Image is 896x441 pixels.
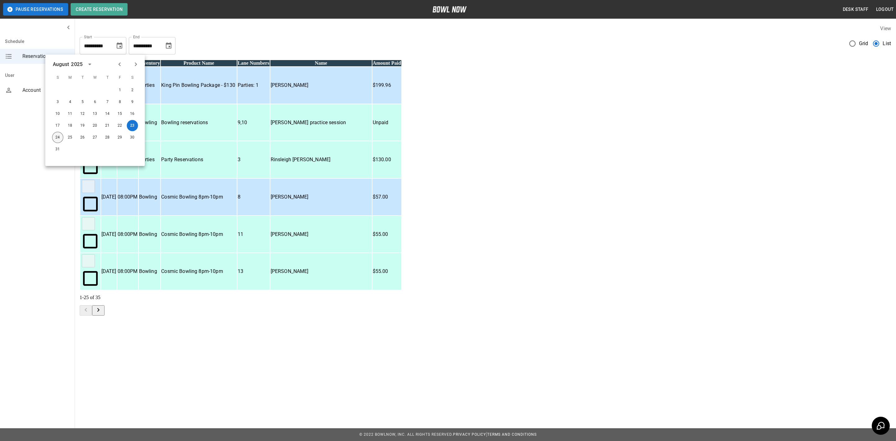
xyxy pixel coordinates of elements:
[80,295,891,300] p: 1-25 of 35
[131,59,141,70] button: Next month
[373,231,401,238] p: $55.00
[161,268,236,275] p: Cosmic Bowling 8pm-10pm
[113,40,126,52] button: Choose date, selected date is Aug 23, 2025
[114,72,126,84] span: F
[90,108,101,120] button: Aug 13, 2025
[859,40,868,47] span: Grid
[359,432,453,437] span: © 2022 BowlNow, Inc. All Rights Reserved.
[238,156,269,163] p: 3
[237,60,270,66] th: Lane Numbers
[52,144,63,155] button: Aug 31, 2025
[102,72,113,84] span: T
[373,156,401,163] p: $130.00
[139,82,160,89] p: Parties
[238,231,269,238] p: 11
[880,26,891,31] label: View
[127,132,138,143] button: Aug 30, 2025
[77,96,88,108] button: Aug 5, 2025
[53,61,69,68] div: August
[22,53,70,60] span: Reservations
[102,120,113,131] button: Aug 21, 2025
[139,231,160,238] p: Bowling
[840,4,871,15] button: Desk Staff
[238,193,269,201] p: 8
[65,72,76,84] span: M
[161,82,236,89] p: King Pin Bowling Package - $130
[77,108,88,120] button: Aug 12, 2025
[114,120,126,131] button: Aug 22, 2025
[65,132,76,143] button: Aug 25, 2025
[71,3,128,16] button: Create Reservation
[271,82,371,89] p: [PERSON_NAME]
[161,119,236,126] p: Bowling reservations
[162,40,175,52] button: Choose date, selected date is Sep 23, 2025
[77,132,88,143] button: Aug 26, 2025
[271,193,371,201] p: [PERSON_NAME]
[883,40,891,47] span: List
[52,96,63,108] button: Aug 3, 2025
[238,82,269,89] p: Parties: 1
[90,132,101,143] button: Aug 27, 2025
[102,96,113,108] button: Aug 7, 2025
[114,132,126,143] button: Aug 29, 2025
[373,193,401,201] p: $57.00
[373,268,401,275] p: $55.00
[65,108,76,120] button: Aug 11, 2025
[101,231,116,238] p: [DATE]
[102,132,113,143] button: Aug 28, 2025
[372,60,401,66] th: Amount Paid
[114,96,126,108] button: Aug 8, 2025
[22,87,70,94] span: Account
[90,72,101,84] span: W
[118,231,138,238] p: 08:00PM
[373,82,401,89] p: $199.96
[139,193,160,201] p: Bowling
[139,156,160,163] p: Parties
[487,432,537,437] a: Terms and Conditions
[271,268,371,275] p: [PERSON_NAME]
[77,120,88,131] button: Aug 19, 2025
[114,59,125,70] button: Previous month
[161,156,236,163] p: Party Reservations
[874,4,896,15] button: Logout
[373,119,401,126] p: Unpaid
[118,268,138,275] p: 08:00PM
[3,3,68,16] button: Pause Reservations
[453,432,486,437] a: Privacy Policy
[114,108,126,120] button: Aug 15, 2025
[102,108,113,120] button: Aug 14, 2025
[101,268,116,275] p: [DATE]
[77,72,88,84] span: T
[127,120,138,131] button: Aug 23, 2025
[139,119,160,126] p: Bowling
[101,193,116,201] p: [DATE]
[80,305,92,316] button: Go to previous page
[71,61,82,68] div: 2025
[118,193,138,201] p: 08:00PM
[139,60,161,66] th: Inventory
[65,120,76,131] button: Aug 18, 2025
[271,231,371,238] p: [PERSON_NAME]
[84,59,95,70] button: calendar view is open, switch to year view
[52,72,63,84] span: S
[238,119,269,126] p: 9,10
[127,108,138,120] button: Aug 16, 2025
[161,193,236,201] p: Cosmic Bowling 8pm-10pm
[271,156,371,163] p: Rinsleigh [PERSON_NAME]
[65,96,76,108] button: Aug 4, 2025
[161,231,236,238] p: Cosmic Bowling 8pm-10pm
[92,305,105,316] button: Go to next page
[432,6,467,12] img: logo
[270,60,372,66] th: Name
[52,108,63,120] button: Aug 10, 2025
[139,268,160,275] p: Bowling
[127,96,138,108] button: Aug 9, 2025
[238,268,269,275] p: 13
[271,119,371,126] p: [PERSON_NAME] practice session
[127,72,138,84] span: S
[127,85,138,96] button: Aug 2, 2025
[114,85,126,96] button: Aug 1, 2025
[52,132,63,143] button: Aug 24, 2025
[52,120,63,131] button: Aug 17, 2025
[161,60,237,66] th: Product Name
